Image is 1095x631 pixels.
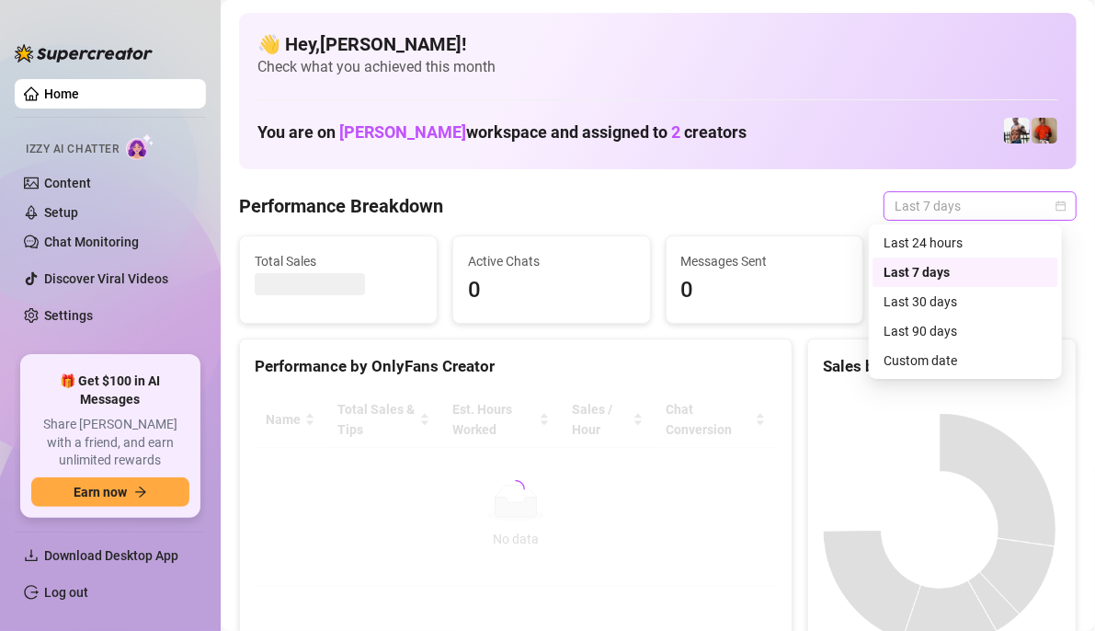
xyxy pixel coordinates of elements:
span: loading [507,480,525,499]
div: Last 30 days [884,292,1047,312]
div: Last 90 days [873,316,1058,346]
div: Last 7 days [884,262,1047,282]
span: arrow-right [134,486,147,499]
a: Home [44,86,79,101]
img: JUSTIN [1004,118,1030,143]
h4: 👋 Hey, [PERSON_NAME] ! [257,31,1058,57]
a: Log out [44,585,88,600]
span: Messages Sent [681,251,849,271]
div: Last 24 hours [884,233,1047,253]
h4: Performance Breakdown [239,193,443,219]
span: Download Desktop App [44,548,178,563]
div: Last 30 days [873,287,1058,316]
div: Custom date [884,350,1047,371]
div: Performance by OnlyFans Creator [255,354,777,379]
a: Settings [44,308,93,323]
a: Chat Monitoring [44,235,139,249]
div: Custom date [873,346,1058,375]
span: download [24,548,39,563]
span: 2 [671,122,680,142]
img: Justin [1032,118,1057,143]
a: Content [44,176,91,190]
span: Earn now [74,485,127,499]
img: logo-BBDzfeDw.svg [15,44,153,63]
a: Setup [44,205,78,220]
img: AI Chatter [126,133,154,160]
span: calendar [1055,201,1066,212]
span: Active Chats [468,251,635,271]
span: 0 [681,273,849,308]
span: 🎁 Get $100 in AI Messages [31,373,189,408]
div: Sales by OnlyFans Creator [823,354,1061,379]
a: Discover Viral Videos [44,271,168,286]
span: [PERSON_NAME] [339,122,466,142]
span: Total Sales [255,251,422,271]
span: Izzy AI Chatter [26,141,119,158]
span: Share [PERSON_NAME] with a friend, and earn unlimited rewards [31,416,189,470]
div: Last 7 days [873,258,1058,287]
div: Last 24 hours [873,228,1058,258]
div: Last 90 days [884,321,1047,341]
button: Earn nowarrow-right [31,477,189,507]
span: Last 7 days [895,192,1066,220]
span: 0 [468,273,635,308]
h1: You are on workspace and assigned to creators [257,122,747,143]
span: Check what you achieved this month [257,57,1058,77]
